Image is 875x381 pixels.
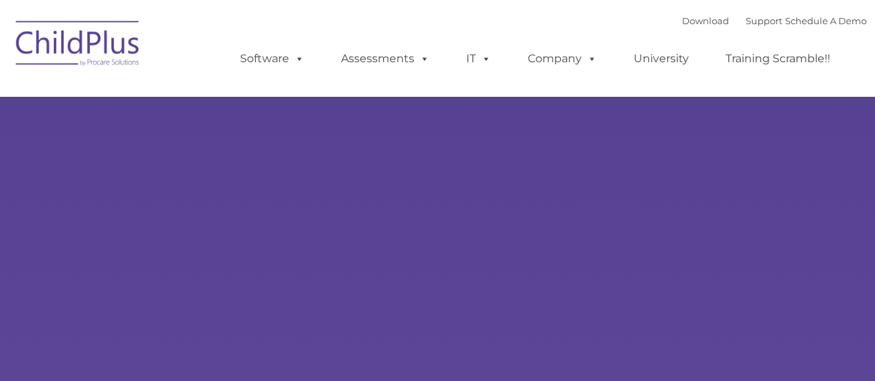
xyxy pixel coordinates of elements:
font: | [682,15,867,26]
a: Training Scramble!! [712,45,844,73]
a: University [620,45,703,73]
a: Download [682,15,729,26]
a: Schedule A Demo [785,15,867,26]
a: Software [226,45,318,73]
a: Assessments [327,45,443,73]
img: ChildPlus by Procare Solutions [9,11,147,80]
a: IT [452,45,505,73]
a: Company [514,45,611,73]
a: Support [746,15,782,26]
